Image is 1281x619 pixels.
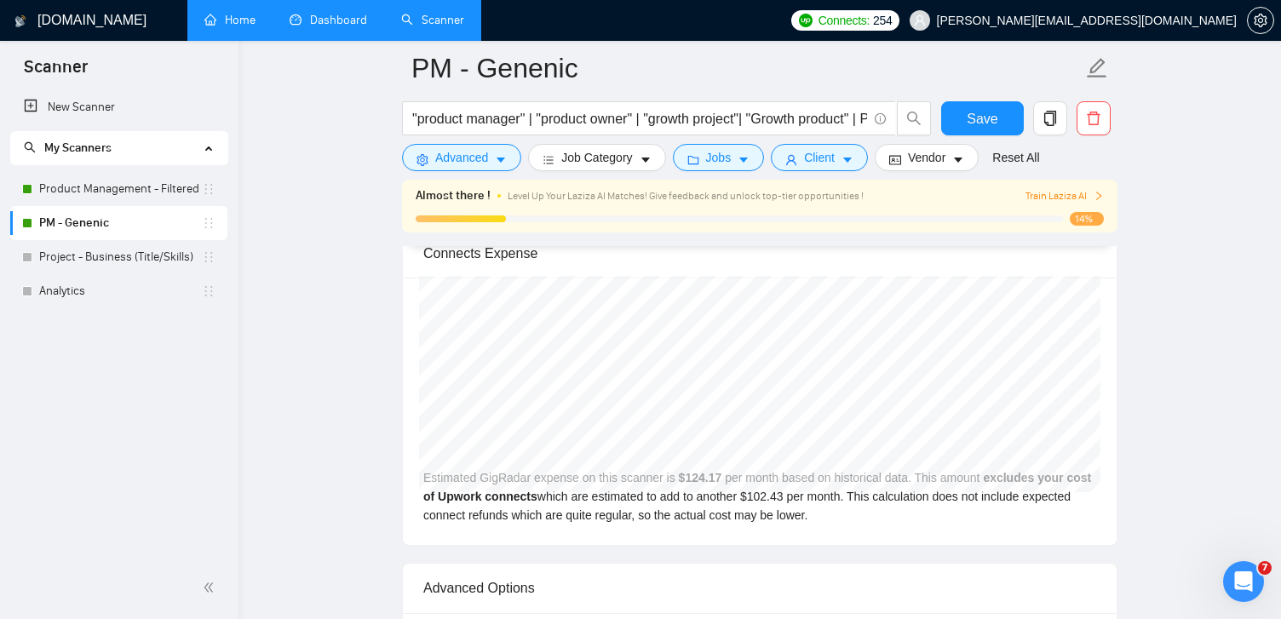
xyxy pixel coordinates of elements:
span: user [785,153,797,166]
a: Reset All [992,148,1039,167]
a: Project - Business (Title/Skills) [39,240,202,274]
a: Analytics [39,274,202,308]
li: New Scanner [10,90,227,124]
button: setting [1247,7,1274,34]
button: idcardVendorcaret-down [875,144,979,171]
span: holder [202,182,215,196]
button: Save [941,101,1024,135]
span: search [24,141,36,153]
a: setting [1247,14,1274,27]
img: upwork-logo.png [799,14,813,27]
button: settingAdvancedcaret-down [402,144,521,171]
span: caret-down [640,153,652,166]
button: search [897,101,931,135]
span: Vendor [908,148,945,167]
span: Almost there ! [416,186,491,205]
div: Advanced Options [423,564,1096,612]
span: caret-down [738,153,750,166]
span: caret-down [842,153,853,166]
span: Advanced [435,148,488,167]
span: caret-down [952,153,964,166]
input: Scanner name... [411,47,1083,89]
span: Job Category [561,148,632,167]
span: Scanner [10,54,101,90]
li: Analytics [10,274,227,308]
span: Save [967,108,997,129]
span: holder [202,216,215,230]
span: copy [1034,111,1066,126]
button: barsJob Categorycaret-down [528,144,665,171]
span: holder [202,250,215,264]
a: dashboardDashboard [290,13,367,27]
span: My Scanners [24,140,112,155]
a: searchScanner [401,13,464,27]
span: My Scanners [44,140,112,155]
img: logo [14,8,26,35]
span: info-circle [875,113,886,124]
span: holder [202,284,215,298]
a: Product Management - Filtered [39,172,202,206]
iframe: Intercom live chat [1223,561,1264,602]
span: setting [1248,14,1273,27]
span: Client [804,148,835,167]
a: PM - Genenic [39,206,202,240]
span: setting [416,153,428,166]
a: New Scanner [24,90,214,124]
span: bars [543,153,554,166]
span: 7 [1258,561,1272,575]
span: search [898,111,930,126]
span: edit [1086,57,1108,79]
div: Connects Expense [423,229,1096,278]
li: Project - Business (Title/Skills) [10,240,227,274]
span: Level Up Your Laziza AI Matches! Give feedback and unlock top-tier opportunities ! [508,190,864,202]
span: idcard [889,153,901,166]
input: Search Freelance Jobs... [412,108,867,129]
span: Jobs [706,148,732,167]
li: Product Management - Filtered [10,172,227,206]
span: Connects: [819,11,870,30]
button: userClientcaret-down [771,144,868,171]
span: 14% [1070,212,1104,226]
span: double-left [203,579,220,596]
div: Estimated GigRadar expense on this scanner is per month based on historical data. This amount whi... [403,278,1117,545]
button: Train Laziza AI [1025,188,1104,204]
button: copy [1033,101,1067,135]
li: PM - Genenic [10,206,227,240]
span: caret-down [495,153,507,166]
button: folderJobscaret-down [673,144,765,171]
span: 254 [873,11,892,30]
span: user [914,14,926,26]
span: right [1094,191,1104,201]
span: delete [1077,111,1110,126]
span: folder [687,153,699,166]
button: delete [1077,101,1111,135]
a: homeHome [204,13,256,27]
